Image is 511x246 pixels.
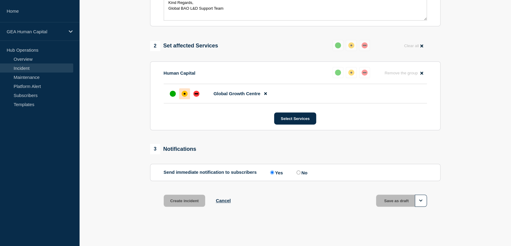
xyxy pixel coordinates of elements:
[214,91,260,96] span: Global Growth Centre
[376,195,427,207] button: Save as draft
[182,91,188,97] div: affected
[169,0,193,5] span: Kind Regards,
[348,70,354,76] div: affected
[415,195,427,207] button: Options
[164,70,195,76] p: Human Capital
[269,170,283,175] label: Yes
[332,40,343,51] button: up
[7,29,65,34] p: GEA Human Capital
[385,71,418,75] span: Remove the group
[270,170,274,174] input: Yes
[274,112,316,125] button: Select Services
[164,170,257,175] p: Send immediate notification to subscribers
[346,40,357,51] button: affected
[193,91,199,97] div: down
[335,70,341,76] div: up
[150,41,160,51] span: 2
[348,42,354,48] div: affected
[346,67,357,78] button: affected
[170,91,176,97] div: up
[164,195,205,207] button: Create incident
[216,198,231,203] button: Cancel
[362,42,368,48] div: down
[295,170,307,175] label: No
[296,170,300,174] input: No
[332,67,343,78] button: up
[359,67,370,78] button: down
[335,42,341,48] div: up
[164,170,427,175] div: Send immediate notification to subscribers
[400,40,427,52] button: Clear all
[150,144,160,154] span: 3
[381,67,427,79] button: Remove the group
[169,6,224,11] span: Global BAO L&D Support Team
[362,70,368,76] div: down
[150,41,218,51] div: Set affected Services
[359,40,370,51] button: down
[150,144,196,154] div: Notifications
